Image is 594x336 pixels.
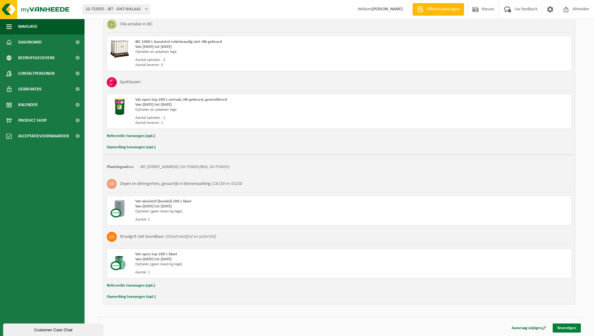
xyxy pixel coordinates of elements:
strong: Van [DATE] tot [DATE] [135,257,172,261]
button: Opmerking toevoegen (opt.) [107,143,156,151]
button: Referentie toevoegen (opt.) [107,282,155,290]
a: Bevestigen [553,323,581,333]
img: PB-OT-0200-CU.png [110,252,129,271]
span: Acceptatievoorwaarden [18,128,69,144]
h3: Straalgrit niet-brandbaar | [120,232,216,242]
img: PB-OT-0200-MET-00-03.png [110,97,129,116]
div: Ophalen en plaatsen lege [135,107,364,112]
span: Product Shop [18,113,47,128]
strong: Van [DATE] tot [DATE] [135,204,172,208]
iframe: chat widget [3,322,105,336]
div: Ophalen (geen levering lege) [135,262,364,267]
a: Aanvraag wijzigen [507,323,551,333]
span: Vat open top 200 L klant [135,252,177,256]
div: Aantal ophalen : 1 [135,115,364,120]
strong: Plaatsingsadres: [107,165,134,169]
span: Kalender [18,97,38,113]
i: Glasstraalafval en polierstof [167,234,216,239]
div: Aantal leveren: 3 [135,63,364,68]
span: Dashboard [18,34,42,50]
button: Referentie toevoegen (opt.) [107,132,155,140]
strong: [PERSON_NAME] [372,7,403,12]
button: Opmerking toevoegen (opt.) [107,293,156,301]
h3: Spuitbussen [120,77,141,87]
span: 10-753055 - JBT - SINT-NIKLAAS [83,5,149,14]
div: Aantal: 1 [135,217,364,222]
td: JBT, [STREET_ADDRESS] (10-753055/BUS, 10-753055) [140,165,230,170]
span: 10-753055 - JBT - SINT-NIKLAAS [83,5,150,14]
span: Bedrijfsgegevens [18,50,55,66]
a: Offerte aanvragen [412,3,464,16]
strong: Van [DATE] tot [DATE] [135,103,172,107]
span: Offerte aanvragen [425,6,461,13]
span: Contactpersonen [18,66,54,81]
i: CB100 en GS200 [214,181,242,186]
span: IBC 1000 L kunststof enkelwandig niet UN-gekeurd [135,40,222,44]
h3: Olie-emulsie in IBC [120,19,152,29]
div: Ophalen en plaatsen lege [135,49,364,54]
div: Aantal leveren: 1 [135,120,364,125]
div: Ophalen (geen levering lege) [135,209,364,214]
img: LP-LD-00200-CU.png [110,199,129,218]
div: Aantal ophalen : 3 [135,58,364,63]
span: Gebruikers [18,81,42,97]
img: PB-IC-1000-HPE-00-01.png [110,39,129,58]
strong: Van [DATE] tot [DATE] [135,45,172,49]
div: Aantal: 1 [135,270,364,275]
h3: Zepen en detergenten, gevaarlijk in kleinverpakking | [120,179,242,189]
span: Navigatie [18,19,38,34]
span: Vat open top 200 L metaal, UN-gekeurd, geventileerd [135,98,227,102]
span: Vat vloeistof (bondel) 200 L klant [135,199,192,203]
